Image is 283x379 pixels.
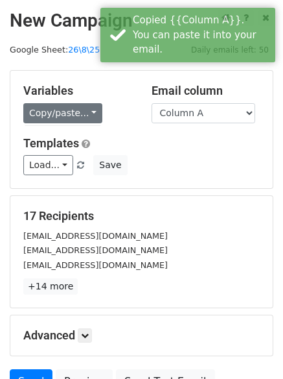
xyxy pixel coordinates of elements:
h5: Variables [23,84,132,98]
h2: New Campaign [10,10,273,32]
button: Save [93,155,127,175]
a: Load... [23,155,73,175]
h5: Email column [152,84,260,98]
small: [EMAIL_ADDRESS][DOMAIN_NAME] [23,260,168,270]
a: Copy/paste... [23,103,102,123]
a: 26\8\25 [68,45,100,55]
h5: 17 Recipients [23,209,260,223]
small: [EMAIL_ADDRESS][DOMAIN_NAME] [23,231,168,241]
a: Templates [23,136,79,150]
small: Google Sheet: [10,45,100,55]
h5: Advanced [23,328,260,343]
div: Copied {{Column A}}. You can paste it into your email. [133,13,270,57]
a: +14 more [23,278,78,295]
small: [EMAIL_ADDRESS][DOMAIN_NAME] [23,245,168,255]
iframe: Chat Widget [218,317,283,379]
